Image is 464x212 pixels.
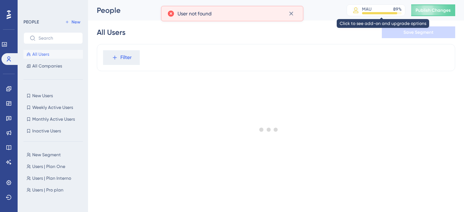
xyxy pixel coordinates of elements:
button: New Segment [23,150,87,159]
span: All Companies [32,63,62,69]
span: Users | Pro plan [32,187,63,193]
span: All Users [32,51,49,57]
span: Monthly Active Users [32,116,75,122]
span: Save Segment [403,29,434,35]
input: Search [39,36,77,41]
span: Inactive Users [32,128,61,134]
button: Inactive Users [23,127,83,135]
div: MAU [362,6,372,12]
span: New Users [32,93,53,99]
span: Weekly Active Users [32,105,73,110]
button: Users | Pro plan [23,186,87,194]
span: User not found [178,9,212,18]
span: Users | Plan Interno [32,175,71,181]
button: Weekly Active Users [23,103,83,112]
span: New Segment [32,152,61,158]
button: Save Segment [382,26,455,38]
div: All Users [97,27,125,37]
span: Publish Changes [416,7,451,13]
button: All Companies [23,62,83,70]
div: PEOPLE [23,19,39,25]
div: People [97,5,328,15]
button: New [62,18,83,26]
button: Publish Changes [411,4,455,16]
button: Users | Plan Interno [23,174,87,183]
div: 89 % [393,6,402,12]
button: All Users [23,50,83,59]
span: New [72,19,80,25]
button: Users | Plan One [23,162,87,171]
span: Users | Plan One [32,164,65,169]
button: Monthly Active Users [23,115,83,124]
button: New Users [23,91,83,100]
